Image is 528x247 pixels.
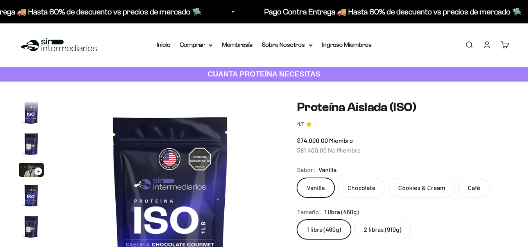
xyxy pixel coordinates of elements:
[297,100,509,114] h1: Proteína Aislada (ISO)
[19,183,44,210] button: Ir al artículo 4
[322,41,372,48] a: Ingreso Miembros
[297,120,304,129] span: 4.7
[329,137,353,144] span: Miembro
[19,100,44,125] img: Proteína Aislada (ISO)
[19,100,44,128] button: Ir al artículo 1
[297,207,321,217] legend: Tamaño:
[297,120,509,129] a: 4.74.7 de 5.0 estrellas
[261,5,518,18] p: Pago Contra Entrega 🚚 Hasta 60% de descuento vs precios de mercado 🛸
[19,214,44,239] img: Proteína Aislada (ISO)
[19,183,44,208] img: Proteína Aislada (ISO)
[19,163,44,179] button: Ir al artículo 3
[19,214,44,242] button: Ir al artículo 5
[324,207,359,217] span: 1 libra (460g)
[222,41,252,48] a: Membresía
[262,40,313,50] summary: Sobre Nosotros
[328,146,361,154] span: No Miembro
[297,137,328,144] span: $74.000,00
[157,41,170,48] a: Inicio
[297,146,327,154] span: $81.400,00
[297,165,315,175] legend: Sabor:
[208,70,320,78] strong: CUANTA PROTEÍNA NECESITAS
[319,165,336,175] span: Vanilla
[19,131,44,159] button: Ir al artículo 2
[180,40,213,50] summary: Comprar
[19,131,44,156] img: Proteína Aislada (ISO)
